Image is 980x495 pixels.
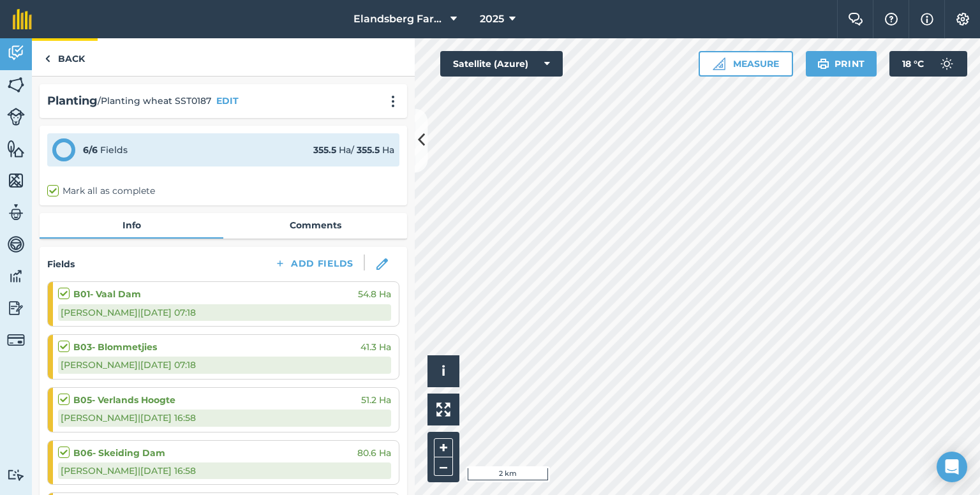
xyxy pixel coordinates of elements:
span: Elandsberg Farms [353,11,445,27]
label: Mark all as complete [47,184,155,198]
img: A question mark icon [884,13,899,26]
strong: B06- Skeiding Dam [73,446,165,460]
img: Four arrows, one pointing top left, one top right, one bottom right and the last bottom left [436,403,450,417]
img: svg+xml;base64,PD94bWwgdmVyc2lvbj0iMS4wIiBlbmNvZGluZz0idXRmLTgiPz4KPCEtLSBHZW5lcmF0b3I6IEFkb2JlIE... [7,43,25,63]
button: 18 °C [889,51,967,77]
span: 80.6 Ha [357,446,391,460]
span: 51.2 Ha [361,393,391,407]
a: Info [40,213,223,237]
img: svg+xml;base64,PHN2ZyB4bWxucz0iaHR0cDovL3d3dy53My5vcmcvMjAwMC9zdmciIHdpZHRoPSI5IiBoZWlnaHQ9IjI0Ii... [45,51,50,66]
button: i [427,355,459,387]
img: svg+xml;base64,PHN2ZyB4bWxucz0iaHR0cDovL3d3dy53My5vcmcvMjAwMC9zdmciIHdpZHRoPSI1NiIgaGVpZ2h0PSI2MC... [7,75,25,94]
div: [PERSON_NAME] | [DATE] 07:18 [58,357,391,373]
button: EDIT [216,94,239,108]
div: [PERSON_NAME] | [DATE] 07:18 [58,304,391,321]
img: Two speech bubbles overlapping with the left bubble in the forefront [848,13,863,26]
strong: B05- Verlands Hoogte [73,393,175,407]
button: Add Fields [264,255,364,272]
h4: Fields [47,257,75,271]
button: Measure [699,51,793,77]
strong: 355.5 [357,144,380,156]
strong: B01- Vaal Dam [73,287,141,301]
img: svg+xml;base64,PHN2ZyB4bWxucz0iaHR0cDovL3d3dy53My5vcmcvMjAwMC9zdmciIHdpZHRoPSIxOSIgaGVpZ2h0PSIyNC... [817,56,829,71]
button: – [434,457,453,476]
span: 54.8 Ha [358,287,391,301]
img: svg+xml;base64,PD94bWwgdmVyc2lvbj0iMS4wIiBlbmNvZGluZz0idXRmLTgiPz4KPCEtLSBHZW5lcmF0b3I6IEFkb2JlIE... [7,469,25,481]
img: A cog icon [955,13,970,26]
strong: B03- Blommetjies [73,340,157,354]
img: Ruler icon [713,57,725,70]
img: svg+xml;base64,PD94bWwgdmVyc2lvbj0iMS4wIiBlbmNvZGluZz0idXRmLTgiPz4KPCEtLSBHZW5lcmF0b3I6IEFkb2JlIE... [7,267,25,286]
div: Open Intercom Messenger [937,452,967,482]
img: fieldmargin Logo [13,9,32,29]
div: Ha / Ha [313,143,394,157]
div: [PERSON_NAME] | [DATE] 16:58 [58,462,391,479]
span: i [442,363,445,379]
img: svg+xml;base64,PHN2ZyB4bWxucz0iaHR0cDovL3d3dy53My5vcmcvMjAwMC9zdmciIHdpZHRoPSIxNyIgaGVpZ2h0PSIxNy... [921,11,933,27]
div: [PERSON_NAME] | [DATE] 16:58 [58,410,391,426]
div: Fields [83,143,128,157]
strong: 355.5 [313,144,336,156]
span: 18 ° C [902,51,924,77]
img: svg+xml;base64,PD94bWwgdmVyc2lvbj0iMS4wIiBlbmNvZGluZz0idXRmLTgiPz4KPCEtLSBHZW5lcmF0b3I6IEFkb2JlIE... [934,51,960,77]
h2: Planting [47,92,98,110]
button: Satellite (Azure) [440,51,563,77]
img: svg+xml;base64,PHN2ZyB4bWxucz0iaHR0cDovL3d3dy53My5vcmcvMjAwMC9zdmciIHdpZHRoPSI1NiIgaGVpZ2h0PSI2MC... [7,171,25,190]
button: Print [806,51,877,77]
img: svg+xml;base64,PD94bWwgdmVyc2lvbj0iMS4wIiBlbmNvZGluZz0idXRmLTgiPz4KPCEtLSBHZW5lcmF0b3I6IEFkb2JlIE... [7,235,25,254]
img: svg+xml;base64,PHN2ZyB3aWR0aD0iMTgiIGhlaWdodD0iMTgiIHZpZXdCb3g9IjAgMCAxOCAxOCIgZmlsbD0ibm9uZSIgeG... [376,258,388,270]
img: svg+xml;base64,PHN2ZyB4bWxucz0iaHR0cDovL3d3dy53My5vcmcvMjAwMC9zdmciIHdpZHRoPSIyMCIgaGVpZ2h0PSIyNC... [385,95,401,108]
a: Back [32,38,98,76]
img: svg+xml;base64,PD94bWwgdmVyc2lvbj0iMS4wIiBlbmNvZGluZz0idXRmLTgiPz4KPCEtLSBHZW5lcmF0b3I6IEFkb2JlIE... [7,299,25,318]
img: svg+xml;base64,PHN2ZyB4bWxucz0iaHR0cDovL3d3dy53My5vcmcvMjAwMC9zdmciIHdpZHRoPSI1NiIgaGVpZ2h0PSI2MC... [7,139,25,158]
button: + [434,438,453,457]
strong: 6 / 6 [83,144,98,156]
span: 41.3 Ha [360,340,391,354]
a: Comments [223,213,407,237]
span: 2025 [480,11,504,27]
img: svg+xml;base64,PD94bWwgdmVyc2lvbj0iMS4wIiBlbmNvZGluZz0idXRmLTgiPz4KPCEtLSBHZW5lcmF0b3I6IEFkb2JlIE... [7,108,25,126]
img: svg+xml;base64,PD94bWwgdmVyc2lvbj0iMS4wIiBlbmNvZGluZz0idXRmLTgiPz4KPCEtLSBHZW5lcmF0b3I6IEFkb2JlIE... [7,331,25,349]
img: svg+xml;base64,PD94bWwgdmVyc2lvbj0iMS4wIiBlbmNvZGluZz0idXRmLTgiPz4KPCEtLSBHZW5lcmF0b3I6IEFkb2JlIE... [7,203,25,222]
span: / Planting wheat SST0187 [98,94,211,108]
